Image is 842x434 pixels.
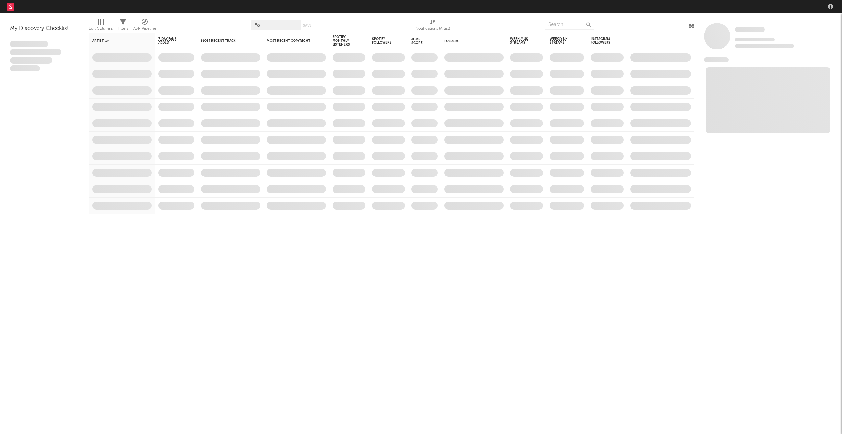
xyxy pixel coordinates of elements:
[444,39,494,43] div: Folders
[10,57,52,64] span: Praesent ac interdum
[133,25,156,33] div: A&R Pipeline
[10,49,61,56] span: Integer aliquet in purus et
[735,26,765,33] a: Some Artist
[10,25,79,33] div: My Discovery Checklist
[704,57,729,62] span: News Feed
[550,37,574,45] span: Weekly UK Streams
[118,16,128,36] div: Filters
[735,38,775,41] span: Tracking Since: [DATE]
[735,44,794,48] span: 0 fans last week
[118,25,128,33] div: Filters
[158,37,185,45] span: 7-Day Fans Added
[735,27,765,32] span: Some Artist
[591,37,614,45] div: Instagram Followers
[89,16,113,36] div: Edit Columns
[415,25,450,33] div: Notifications (Artist)
[10,41,48,47] span: Lorem ipsum dolor
[545,20,594,30] input: Search...
[303,24,311,27] button: Save
[372,37,395,45] div: Spotify Followers
[411,37,428,45] div: Jump Score
[510,37,533,45] span: Weekly US Streams
[92,39,142,43] div: Artist
[10,65,40,72] span: Aliquam viverra
[133,16,156,36] div: A&R Pipeline
[201,39,250,43] div: Most Recent Track
[89,25,113,33] div: Edit Columns
[333,35,356,47] div: Spotify Monthly Listeners
[415,16,450,36] div: Notifications (Artist)
[267,39,316,43] div: Most Recent Copyright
